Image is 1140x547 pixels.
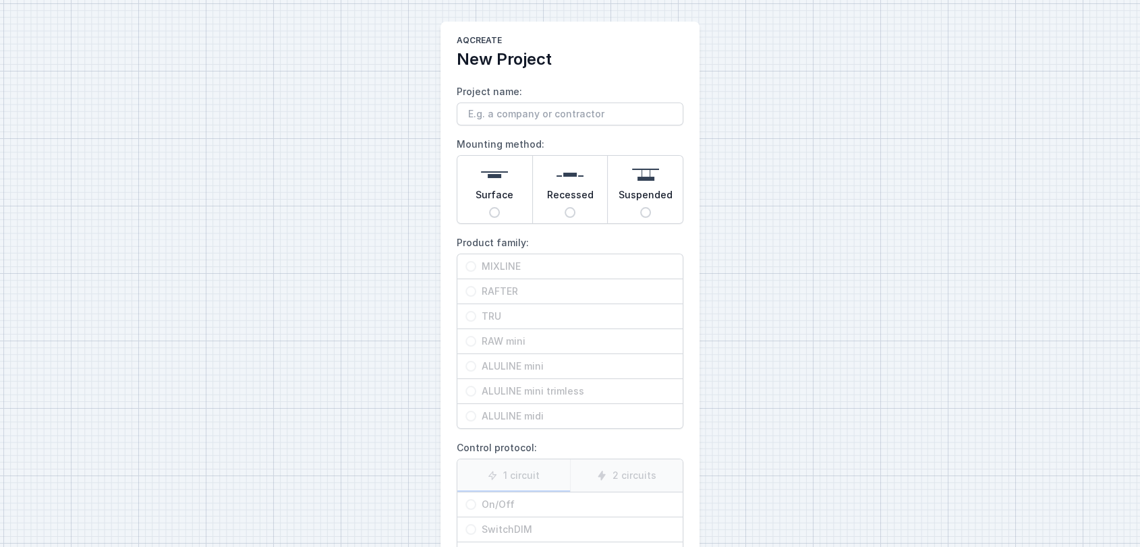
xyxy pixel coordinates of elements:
[457,49,683,70] h2: New Project
[640,207,651,218] input: Suspended
[489,207,500,218] input: Surface
[457,103,683,125] input: Project name:
[632,161,659,188] img: suspended.svg
[457,35,683,49] h1: AQcreate
[457,134,683,224] label: Mounting method:
[557,161,583,188] img: recessed.svg
[547,188,594,207] span: Recessed
[476,188,513,207] span: Surface
[457,81,683,125] label: Project name:
[457,232,683,429] label: Product family:
[565,207,575,218] input: Recessed
[619,188,673,207] span: Suspended
[481,161,508,188] img: surface.svg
